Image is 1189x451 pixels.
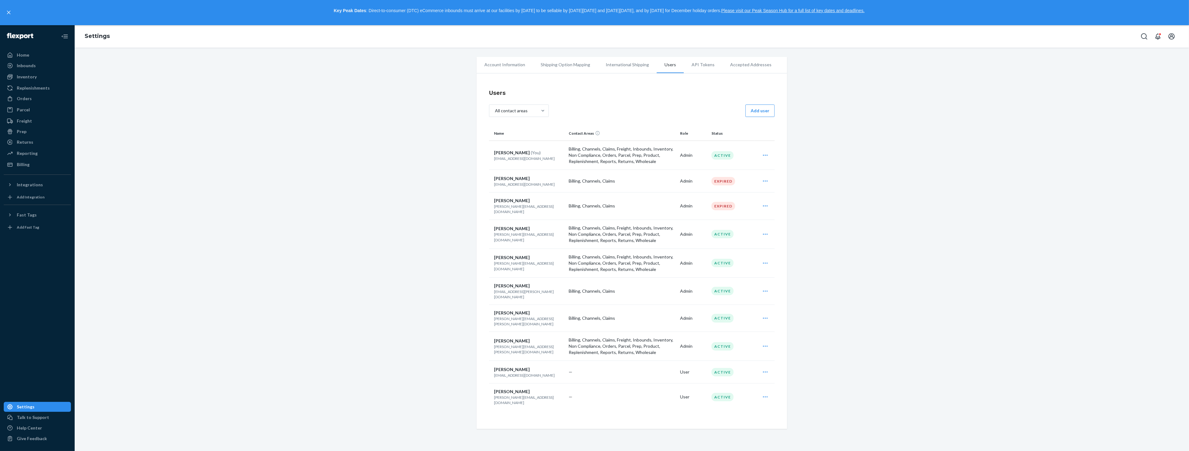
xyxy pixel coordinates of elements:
[711,393,734,401] div: Active
[757,228,773,240] div: Open user actions
[745,105,775,117] button: Add user
[1165,30,1178,43] button: Open account menu
[711,202,735,210] div: Expired
[569,337,675,356] p: Billing, Channels, Claims, Freight, Inbounds, Inventory, Non Compliance, Orders, Parcel, Prep, Pr...
[757,391,773,403] div: Open user actions
[494,310,530,315] span: [PERSON_NAME]
[494,176,530,181] span: [PERSON_NAME]
[678,126,709,141] th: Role
[1152,30,1164,43] button: Open notifications
[569,225,675,244] p: Billing, Channels, Claims, Freight, Inbounds, Inventory, Non Compliance, Orders, Parcel, Prep, Pr...
[4,50,71,60] a: Home
[15,6,1183,16] p: : Direct-to-consumer (DTC) eCommerce inbounds must arrive at our facilities by [DATE] to be sella...
[489,89,775,97] h4: Users
[17,150,38,156] div: Reporting
[17,225,39,230] div: Add Fast Tag
[678,305,709,332] td: Admin
[494,289,564,300] p: [EMAIL_ADDRESS][PERSON_NAME][DOMAIN_NAME]
[334,8,366,13] strong: Key Peak Dates
[17,212,37,218] div: Fast Tags
[4,210,71,220] button: Fast Tags
[678,220,709,249] td: Admin
[494,150,530,155] span: [PERSON_NAME]
[4,116,71,126] a: Freight
[569,146,675,165] p: Billing, Channels, Claims, Freight, Inbounds, Inventory, Non Compliance, Orders, Parcel, Prep, Pr...
[494,198,530,203] span: [PERSON_NAME]
[4,222,71,232] a: Add Fast Tag
[678,249,709,277] td: Admin
[4,412,71,422] button: Talk to Support
[6,9,12,16] button: close,
[17,161,30,168] div: Billing
[757,285,773,297] div: Open user actions
[4,105,71,115] a: Parcel
[757,149,773,161] div: Open user actions
[17,95,32,102] div: Orders
[711,314,734,322] div: Active
[4,137,71,147] a: Returns
[489,126,566,141] th: Name
[17,425,42,431] div: Help Center
[494,373,564,378] p: [EMAIL_ADDRESS][DOMAIN_NAME]
[569,315,675,321] p: Billing, Channels, Claims
[711,368,734,376] div: Active
[17,52,29,58] div: Home
[566,126,678,141] th: Contact Areas
[494,204,564,214] p: [PERSON_NAME][EMAIL_ADDRESS][DOMAIN_NAME]
[14,4,26,10] span: Chat
[569,394,572,399] span: —
[711,287,734,295] div: Active
[4,61,71,71] a: Inbounds
[17,107,30,113] div: Parcel
[4,83,71,93] a: Replenishments
[678,277,709,305] td: Admin
[678,384,709,411] td: User
[4,72,71,82] a: Inventory
[657,57,684,73] li: Users
[678,332,709,361] td: Admin
[4,192,71,202] a: Add Integration
[678,193,709,220] td: Admin
[58,30,71,43] button: Close Navigation
[678,361,709,384] td: User
[17,63,36,69] div: Inbounds
[721,8,865,13] a: Please visit our Peak Season Hub for a full list of key dates and deadlines.
[569,178,675,184] p: Billing, Channels, Claims
[709,126,755,141] th: Status
[569,254,675,272] p: Billing, Channels, Claims, Freight, Inbounds, Inventory, Non Compliance, Orders, Parcel, Prep, Pr...
[569,288,675,294] p: Billing, Channels, Claims
[17,139,33,145] div: Returns
[678,141,709,170] td: Admin
[494,395,564,405] p: [PERSON_NAME][EMAIL_ADDRESS][DOMAIN_NAME]
[17,85,50,91] div: Replenishments
[598,57,657,72] li: International Shipping
[4,127,71,137] a: Prep
[757,175,773,187] div: Open user actions
[494,232,564,242] p: [PERSON_NAME][EMAIL_ADDRESS][DOMAIN_NAME]
[757,312,773,324] div: Open user actions
[494,261,564,271] p: [PERSON_NAME][EMAIL_ADDRESS][DOMAIN_NAME]
[494,338,530,343] span: [PERSON_NAME]
[757,366,773,378] div: Open user actions
[711,259,734,267] div: Active
[17,74,37,80] div: Inventory
[569,203,675,209] p: Billing, Channels, Claims
[1138,30,1150,43] button: Open Search Box
[7,33,33,39] img: Flexport logo
[85,33,110,40] a: Settings
[17,404,35,410] div: Settings
[711,177,735,185] div: Expired
[684,57,722,72] li: API Tokens
[4,160,71,170] a: Billing
[494,283,530,288] span: [PERSON_NAME]
[678,170,709,193] td: Admin
[4,434,71,444] button: Give Feedback
[533,57,598,72] li: Shipping Option Mapping
[494,255,530,260] span: [PERSON_NAME]
[4,423,71,433] a: Help Center
[531,150,541,155] span: (You)
[17,182,43,188] div: Integrations
[4,148,71,158] a: Reporting
[494,316,564,327] p: [PERSON_NAME][EMAIL_ADDRESS][PERSON_NAME][DOMAIN_NAME]
[494,367,530,372] span: [PERSON_NAME]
